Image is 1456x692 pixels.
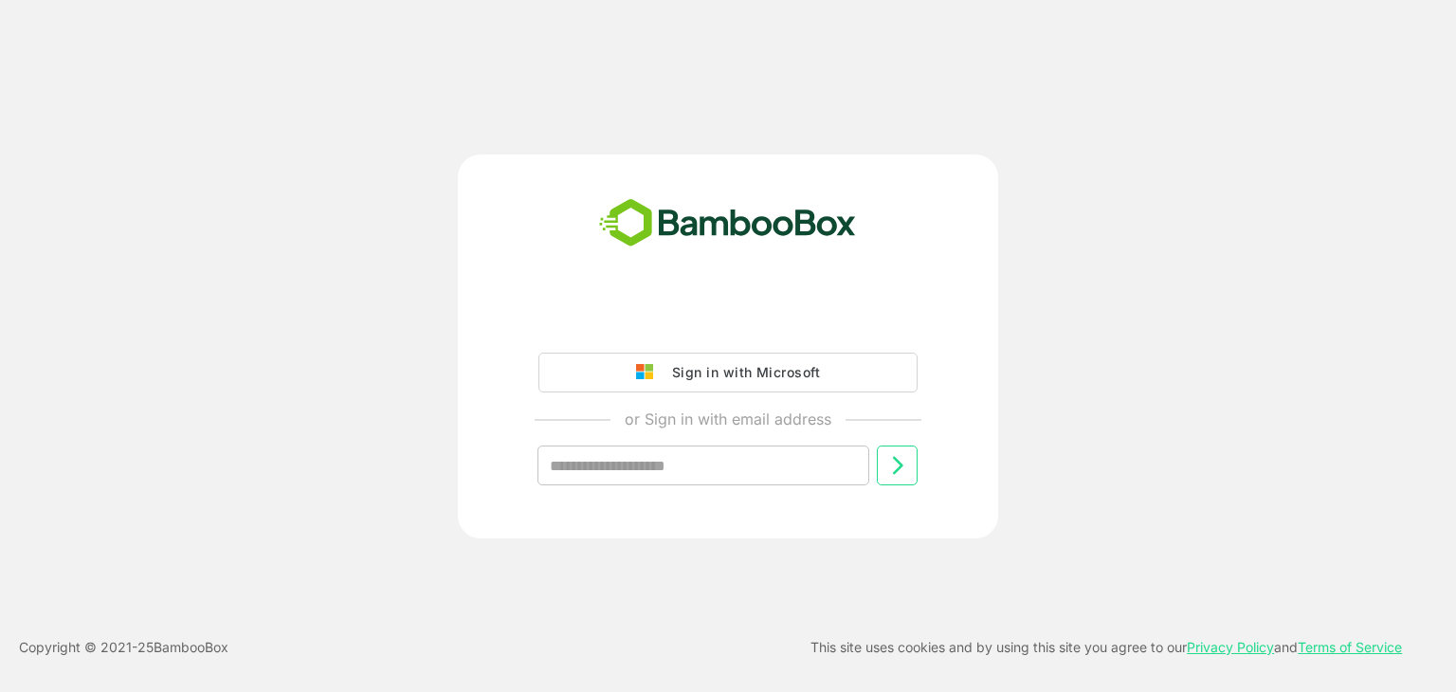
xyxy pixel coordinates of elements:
[636,364,663,381] img: google
[625,408,831,430] p: or Sign in with email address
[1298,639,1402,655] a: Terms of Service
[589,192,866,255] img: bamboobox
[538,353,918,392] button: Sign in with Microsoft
[810,636,1402,659] p: This site uses cookies and by using this site you agree to our and
[19,636,228,659] p: Copyright © 2021- 25 BambooBox
[663,360,820,385] div: Sign in with Microsoft
[1187,639,1274,655] a: Privacy Policy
